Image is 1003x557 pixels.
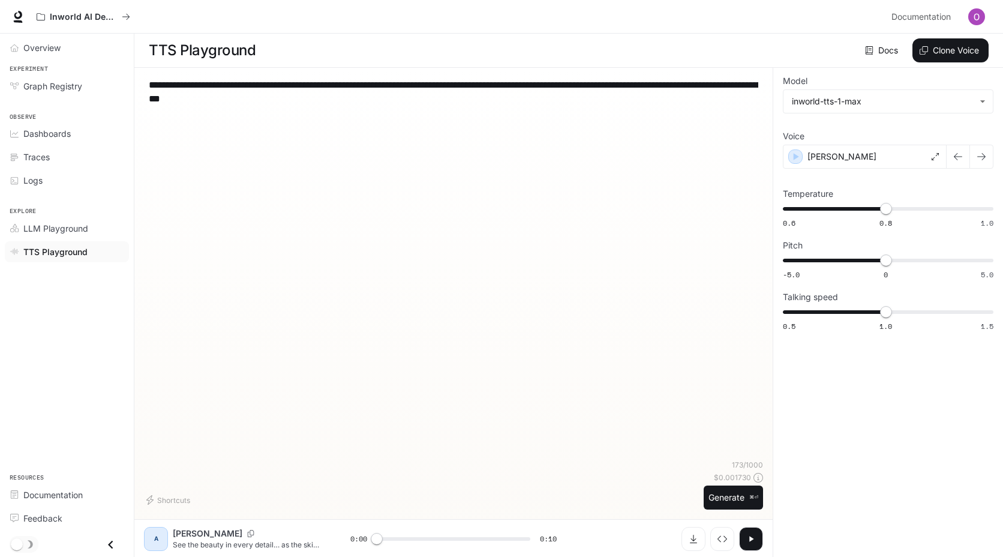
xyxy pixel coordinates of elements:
a: TTS Playground [5,241,129,262]
a: Dashboards [5,123,129,144]
span: 1.0 [981,218,993,228]
span: Traces [23,151,50,163]
a: Logs [5,170,129,191]
span: 0.6 [783,218,795,228]
p: Model [783,77,807,85]
span: TTS Playground [23,245,88,258]
span: 0:00 [350,533,367,545]
p: ⌘⏎ [749,494,758,501]
span: Logs [23,174,43,187]
button: Inspect [710,527,734,551]
a: Graph Registry [5,76,129,97]
span: 0.8 [879,218,892,228]
span: 1.0 [879,321,892,331]
span: Dashboards [23,127,71,140]
span: -5.0 [783,269,800,280]
div: inworld-tts-1-max [783,90,993,113]
p: 173 / 1000 [732,460,763,470]
button: All workspaces [31,5,136,29]
span: LLM Playground [23,222,88,235]
button: Shortcuts [144,490,195,510]
span: Dark mode toggle [11,537,23,550]
span: Documentation [891,10,951,25]
button: User avatar [965,5,989,29]
button: Copy Voice ID [242,530,259,537]
span: Documentation [23,489,83,501]
h1: TTS Playground [149,38,256,62]
div: inworld-tts-1-max [792,95,974,107]
span: 5.0 [981,269,993,280]
span: 1.5 [981,321,993,331]
button: Clone Voice [912,38,989,62]
span: Overview [23,41,61,54]
span: 0 [884,269,888,280]
span: 0.5 [783,321,795,331]
span: Graph Registry [23,80,82,92]
p: Temperature [783,190,833,198]
button: Download audio [681,527,705,551]
a: LLM Playground [5,218,129,239]
p: See the beauty in every detail… as the skirt flows with grace, revealing its intricate patterns a... [173,540,322,550]
a: Feedback [5,508,129,529]
img: User avatar [968,8,985,25]
a: Documentation [5,484,129,505]
a: Docs [863,38,903,62]
span: 0:10 [540,533,557,545]
a: Traces [5,146,129,167]
p: [PERSON_NAME] [807,151,876,163]
p: Talking speed [783,293,838,301]
p: [PERSON_NAME] [173,528,242,540]
p: Inworld AI Demos [50,12,117,22]
div: A [146,529,166,549]
button: Generate⌘⏎ [704,486,763,510]
button: Close drawer [97,532,124,557]
p: $ 0.001730 [714,472,751,483]
span: Feedback [23,512,62,525]
p: Pitch [783,241,803,250]
a: Documentation [887,5,960,29]
a: Overview [5,37,129,58]
p: Voice [783,132,804,140]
